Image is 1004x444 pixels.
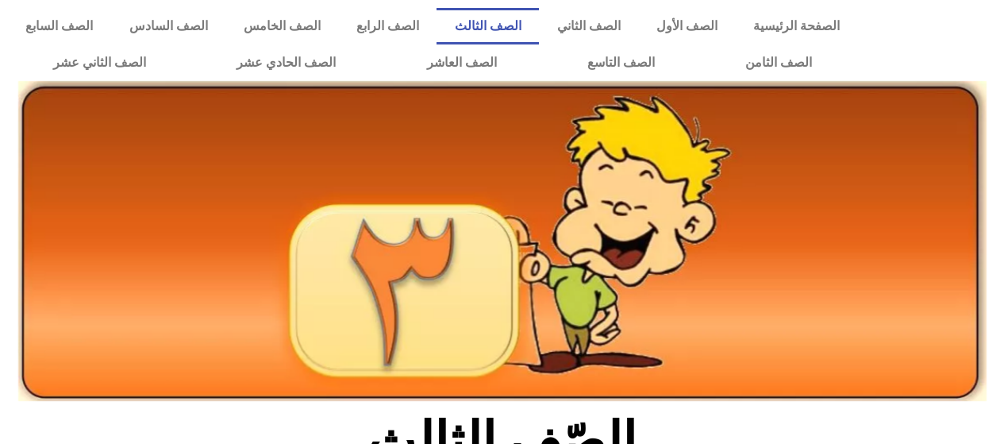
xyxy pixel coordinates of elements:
a: الصف التاسع [542,44,700,81]
a: الصف الثاني عشر [8,44,191,81]
a: الصف السابع [8,8,111,44]
a: الصف الثاني [539,8,638,44]
a: الصف الرابع [338,8,437,44]
a: الصف الأول [638,8,735,44]
a: الصف الخامس [225,8,338,44]
a: الصف الثالث [437,8,539,44]
a: الصف الحادي عشر [191,44,381,81]
a: الصف العاشر [382,44,542,81]
a: الصف الثامن [700,44,857,81]
a: الصف السادس [111,8,225,44]
a: الصفحة الرئيسية [735,8,857,44]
